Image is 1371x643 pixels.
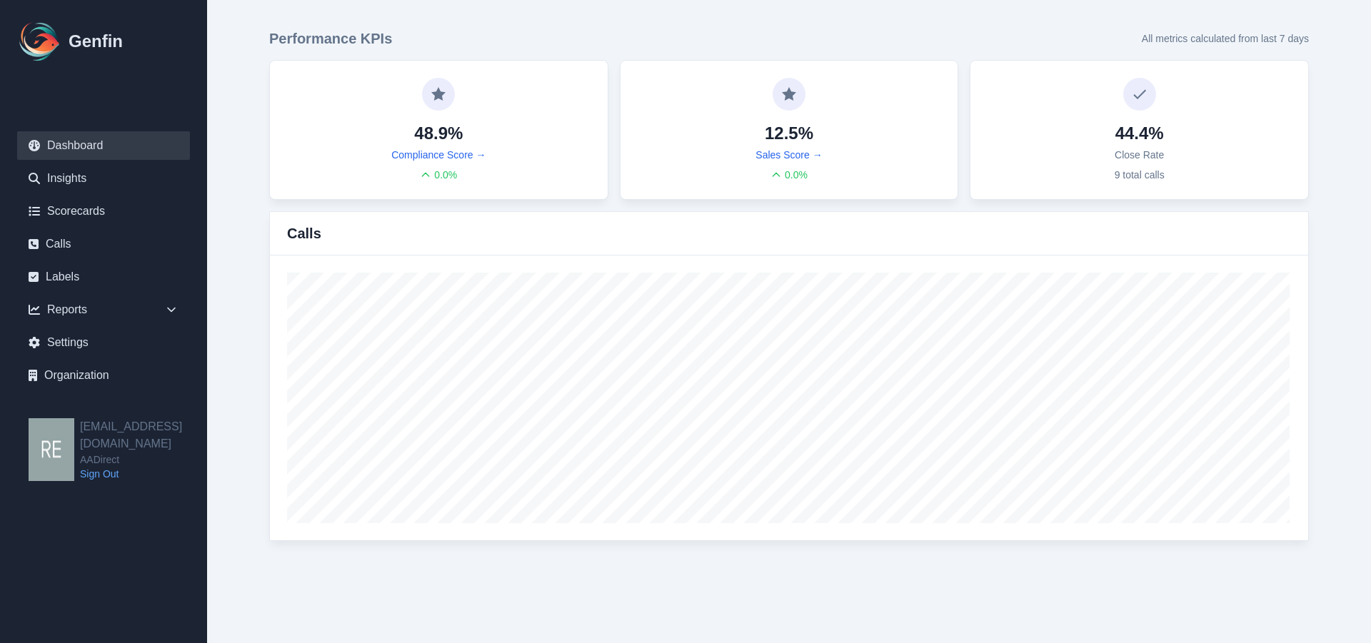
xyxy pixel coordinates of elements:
a: Calls [17,230,190,258]
div: Reports [17,295,190,324]
a: Sign Out [80,467,207,481]
h4: 48.9% [414,122,463,145]
a: Scorecards [17,197,190,226]
h2: [EMAIL_ADDRESS][DOMAIN_NAME] [80,418,207,452]
h4: 12.5% [765,122,813,145]
img: resqueda@aadirect.com [29,418,74,481]
div: 0.0 % [770,168,808,182]
h3: Performance KPIs [269,29,392,49]
a: Dashboard [17,131,190,160]
h4: 44.4% [1115,122,1164,145]
p: All metrics calculated from last 7 days [1142,31,1309,46]
h3: Calls [287,223,321,243]
h1: Genfin [69,30,123,53]
a: Compliance Score → [391,148,486,162]
a: Labels [17,263,190,291]
div: 0.0 % [420,168,457,182]
p: Close Rate [1115,148,1164,162]
a: Insights [17,164,190,193]
a: Sales Score → [755,148,822,162]
span: AADirect [80,452,207,467]
p: 9 total calls [1115,168,1165,182]
img: Logo [17,19,63,64]
a: Settings [17,328,190,357]
a: Organization [17,361,190,390]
